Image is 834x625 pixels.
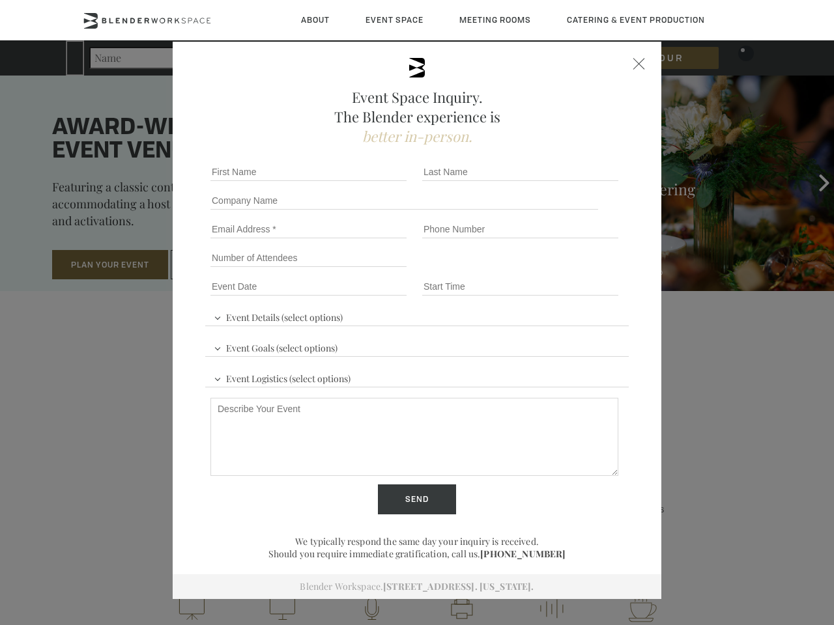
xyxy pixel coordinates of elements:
div: Blender Workspace. [173,574,661,599]
input: Event Date [210,277,407,296]
a: [PHONE_NUMBER] [480,548,566,560]
input: Send [378,484,456,514]
span: Event Logistics (select options) [210,367,354,387]
input: Phone Number [422,220,618,238]
p: We typically respond the same day your inquiry is received. [205,535,629,548]
input: Last Name [422,163,618,181]
input: Email Address * [210,220,407,238]
input: Company Name [210,191,598,210]
a: [STREET_ADDRESS]. [US_STATE]. [383,580,534,592]
p: Should you require immediate gratification, call us. [205,548,629,560]
span: Event Goals (select options) [210,337,341,356]
input: Number of Attendees [210,249,407,267]
span: better in-person. [362,126,472,146]
h2: Event Space Inquiry. The Blender experience is [205,87,629,146]
span: Event Details (select options) [210,306,346,326]
input: First Name [210,163,407,181]
input: Start Time [422,277,618,296]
